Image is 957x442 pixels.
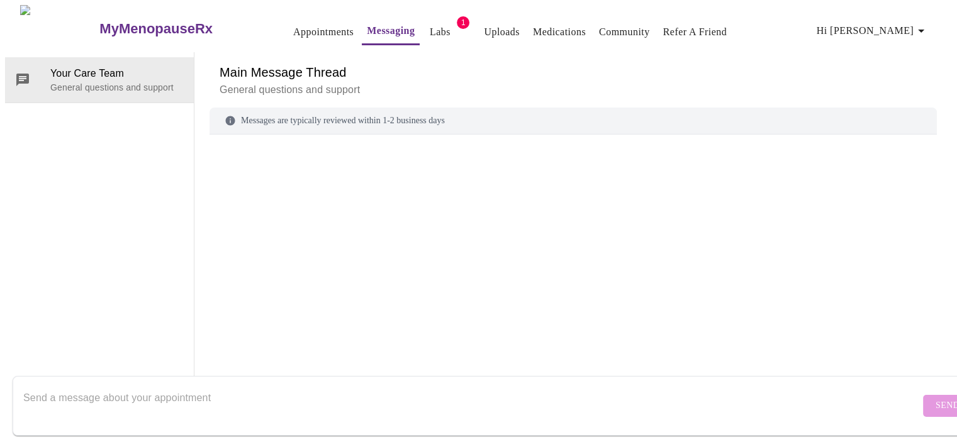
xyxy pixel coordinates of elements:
span: 1 [457,16,469,29]
div: Your Care TeamGeneral questions and support [5,57,194,102]
button: Hi [PERSON_NAME] [812,18,934,43]
button: Messaging [362,18,420,45]
h3: MyMenopauseRx [99,21,213,37]
a: Uploads [484,23,520,41]
button: Refer a Friend [658,19,732,45]
span: Hi [PERSON_NAME] [817,22,929,40]
h6: Main Message Thread [220,62,927,82]
a: MyMenopauseRx [98,7,263,51]
a: Medications [533,23,586,41]
div: Messages are typically reviewed within 1-2 business days [210,108,937,135]
button: Appointments [288,19,359,45]
button: Medications [528,19,591,45]
button: Community [594,19,655,45]
img: MyMenopauseRx Logo [20,5,98,52]
a: Appointments [293,23,354,41]
a: Refer a Friend [663,23,727,41]
button: Uploads [479,19,525,45]
a: Community [599,23,650,41]
p: General questions and support [220,82,927,97]
textarea: Send a message about your appointment [23,385,920,426]
p: General questions and support [50,81,184,94]
a: Messaging [367,22,415,40]
button: Labs [420,19,460,45]
span: Your Care Team [50,66,184,81]
a: Labs [430,23,451,41]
